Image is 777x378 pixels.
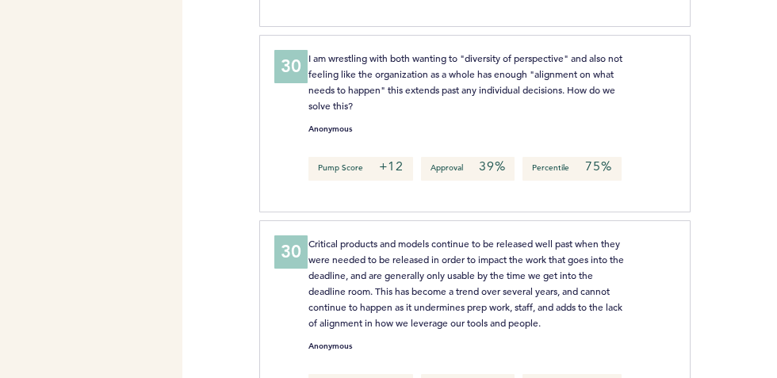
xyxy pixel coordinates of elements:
div: 30 [274,235,308,269]
span: Critical products and models continue to be released well past when they were needed to be releas... [308,237,626,329]
em: +12 [379,158,404,174]
small: Anonymous [308,342,352,350]
small: Anonymous [308,125,352,133]
p: Pump Score [308,157,413,181]
em: 39% [479,158,505,174]
span: I am wrestling with both wanting to "diversity of perspective" and also not feeling like the orga... [308,52,625,112]
div: 30 [274,50,308,83]
p: Percentile [522,157,621,181]
p: Approval [421,157,515,181]
em: 75% [585,158,611,174]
